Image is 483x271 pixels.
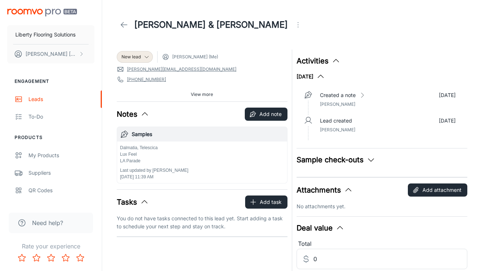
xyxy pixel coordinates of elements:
[15,251,29,265] button: Rate 1 star
[245,195,287,209] button: Add task
[28,113,94,121] div: To-do
[121,54,141,60] span: New lead
[7,25,94,44] button: Liberty Flooring Solutions
[7,44,94,63] button: [PERSON_NAME] [PERSON_NAME]
[26,50,77,58] p: [PERSON_NAME] [PERSON_NAME]
[320,117,352,125] p: Lead created
[117,51,153,63] div: New lead
[132,130,284,138] h6: Samples
[28,169,94,177] div: Suppliers
[191,91,213,98] span: View more
[28,95,94,103] div: Leads
[127,76,166,83] a: [PHONE_NUMBER]
[73,251,88,265] button: Rate 5 star
[117,214,287,231] p: You do not have tasks connected to this lead yet. Start adding a task to schedule your next step ...
[320,101,355,107] span: [PERSON_NAME]
[313,249,467,269] input: Estimated deal value
[245,108,287,121] button: Add note
[439,117,456,125] p: [DATE]
[6,242,96,251] p: Rate your experience
[29,251,44,265] button: Rate 2 star
[120,167,188,174] p: Last updated by [PERSON_NAME]
[172,54,218,60] span: [PERSON_NAME] (Me)
[120,144,188,164] p: Dalmatia, Telescica Lux Feel LA Parade
[117,127,287,183] button: SamplesDalmatia, Telescica Lux Feel LA ParadeLast updated by [PERSON_NAME][DATE] 11:39 AM
[32,218,63,227] span: Need help?
[120,174,188,180] p: [DATE] 11:39 AM
[15,31,76,39] p: Liberty Flooring Solutions
[117,197,149,208] button: Tasks
[188,89,216,100] button: View more
[44,251,58,265] button: Rate 3 star
[297,222,344,233] button: Deal value
[297,185,353,195] button: Attachments
[291,18,305,32] button: Open menu
[117,109,149,120] button: Notes
[28,151,94,159] div: My Products
[297,202,467,210] p: No attachments yet.
[297,239,467,249] div: Total
[134,18,288,31] h1: [PERSON_NAME] & [PERSON_NAME]
[297,154,375,165] button: Sample check-outs
[7,9,77,16] img: Roomvo PRO Beta
[297,55,340,66] button: Activities
[408,183,467,197] button: Add attachment
[297,72,325,81] button: [DATE]
[127,66,236,73] a: [PERSON_NAME][EMAIL_ADDRESS][DOMAIN_NAME]
[439,91,456,99] p: [DATE]
[28,186,94,194] div: QR Codes
[320,91,356,99] p: Created a note
[320,127,355,132] span: [PERSON_NAME]
[58,251,73,265] button: Rate 4 star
